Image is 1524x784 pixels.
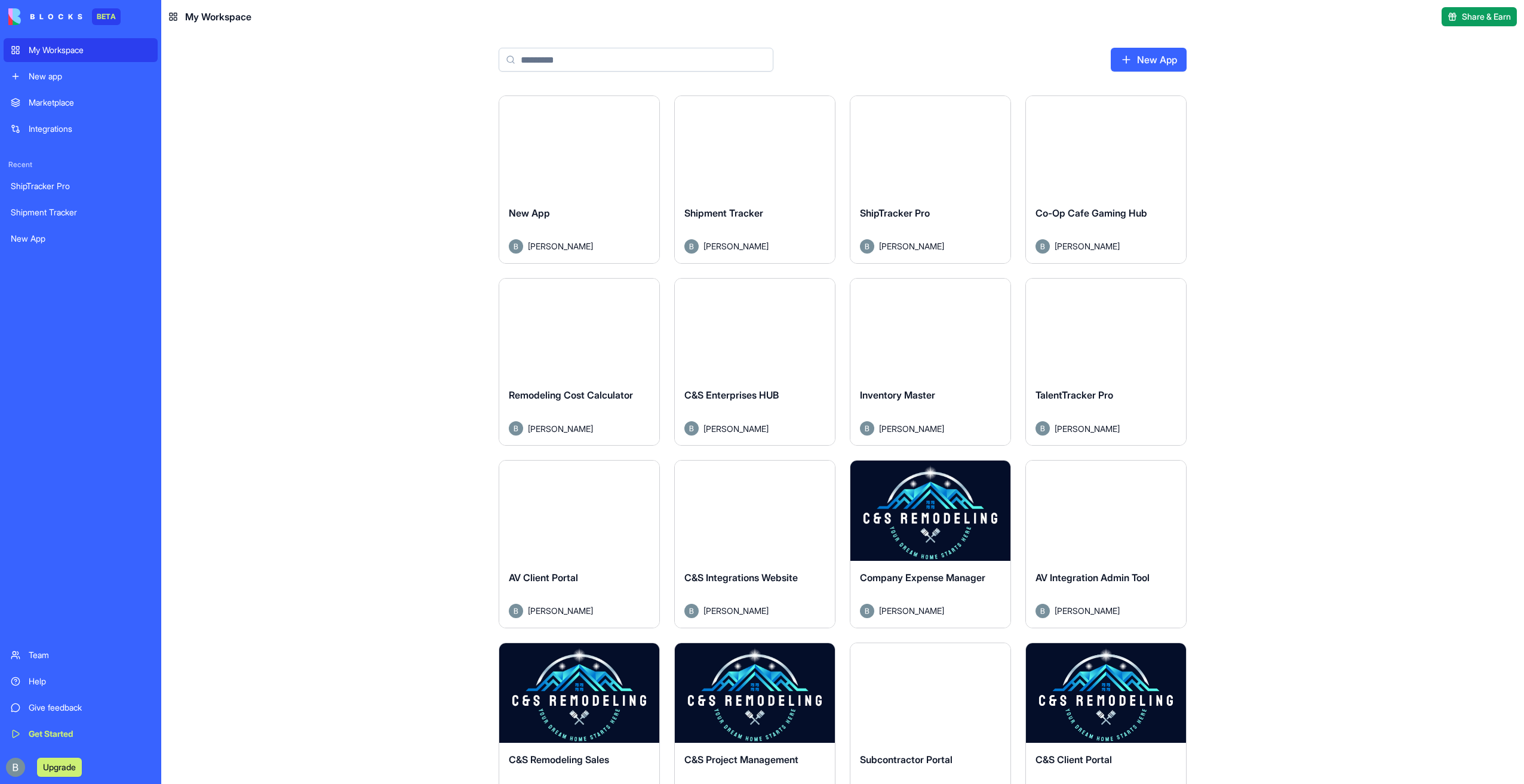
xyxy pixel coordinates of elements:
[860,572,985,584] span: Company Expense Manager
[37,761,82,773] a: Upgrade
[1025,460,1187,628] a: AV Integration Admin ToolAvatar[PERSON_NAME]
[509,239,523,254] img: Avatar
[11,180,150,192] div: ShipTracker Pro
[1025,95,1187,264] a: Co-Op Cafe Gaming HubAvatar[PERSON_NAME]
[4,200,158,224] a: Shipment Tracker
[29,97,150,109] div: Marketplace
[4,91,158,115] a: Marketplace
[1442,7,1517,26] button: Share & Earn
[684,389,779,401] span: C&S Enterprises HUB
[1055,240,1120,252] span: [PERSON_NAME]
[1025,278,1187,446] a: TalentTracker ProAvatar[PERSON_NAME]
[37,758,82,777] button: Upgrade
[684,421,699,436] img: Avatar
[29,70,150,82] div: New app
[29,44,150,56] div: My Workspace
[1036,572,1150,584] span: AV Integration Admin Tool
[860,421,874,436] img: Avatar
[4,696,158,720] a: Give feedback
[4,38,158,62] a: My Workspace
[499,278,660,446] a: Remodeling Cost CalculatorAvatar[PERSON_NAME]
[29,675,150,687] div: Help
[1036,239,1050,254] img: Avatar
[509,572,578,584] span: AV Client Portal
[11,206,150,218] div: Shipment Tracker
[1036,389,1113,401] span: TalentTracker Pro
[29,649,150,661] div: Team
[4,64,158,88] a: New app
[860,754,952,766] span: Subcontractor Portal
[1036,421,1050,436] img: Avatar
[92,8,121,25] div: BETA
[6,758,25,777] img: ACg8ocIug40qN1SCXJiinWdltW7QsPxROn8ZAVDlgOtPD8eQfXIZmw=s96-c
[509,604,523,618] img: Avatar
[528,604,593,617] span: [PERSON_NAME]
[850,95,1011,264] a: ShipTracker ProAvatar[PERSON_NAME]
[684,207,763,219] span: Shipment Tracker
[528,240,593,252] span: [PERSON_NAME]
[684,572,798,584] span: C&S Integrations Website
[1036,604,1050,618] img: Avatar
[509,754,609,766] span: C&S Remodeling Sales
[499,460,660,628] a: AV Client PortalAvatar[PERSON_NAME]
[1111,48,1187,72] a: New App
[4,643,158,667] a: Team
[4,669,158,693] a: Help
[879,240,944,252] span: [PERSON_NAME]
[4,227,158,251] a: New App
[4,117,158,141] a: Integrations
[860,604,874,618] img: Avatar
[860,239,874,254] img: Avatar
[8,8,82,25] img: logo
[879,604,944,617] span: [PERSON_NAME]
[1055,422,1120,435] span: [PERSON_NAME]
[674,95,835,264] a: Shipment TrackerAvatar[PERSON_NAME]
[703,604,769,617] span: [PERSON_NAME]
[11,233,150,245] div: New App
[850,460,1011,628] a: Company Expense ManagerAvatar[PERSON_NAME]
[703,240,769,252] span: [PERSON_NAME]
[674,460,835,628] a: C&S Integrations WebsiteAvatar[PERSON_NAME]
[509,421,523,436] img: Avatar
[528,422,593,435] span: [PERSON_NAME]
[509,389,633,401] span: Remodeling Cost Calculator
[499,95,660,264] a: New AppAvatar[PERSON_NAME]
[29,728,150,740] div: Get Started
[674,278,835,446] a: C&S Enterprises HUBAvatar[PERSON_NAME]
[4,160,158,169] span: Recent
[860,207,930,219] span: ShipTracker Pro
[1462,11,1511,23] span: Share & Earn
[185,10,251,24] span: My Workspace
[8,8,121,25] a: BETA
[29,702,150,714] div: Give feedback
[29,123,150,135] div: Integrations
[850,278,1011,446] a: Inventory MasterAvatar[PERSON_NAME]
[4,722,158,746] a: Get Started
[1036,207,1147,219] span: Co-Op Cafe Gaming Hub
[860,389,935,401] span: Inventory Master
[1036,754,1112,766] span: C&S Client Portal
[684,239,699,254] img: Avatar
[4,174,158,198] a: ShipTracker Pro
[684,754,798,766] span: C&S Project Management
[879,422,944,435] span: [PERSON_NAME]
[509,207,550,219] span: New App
[684,604,699,618] img: Avatar
[1055,604,1120,617] span: [PERSON_NAME]
[703,422,769,435] span: [PERSON_NAME]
